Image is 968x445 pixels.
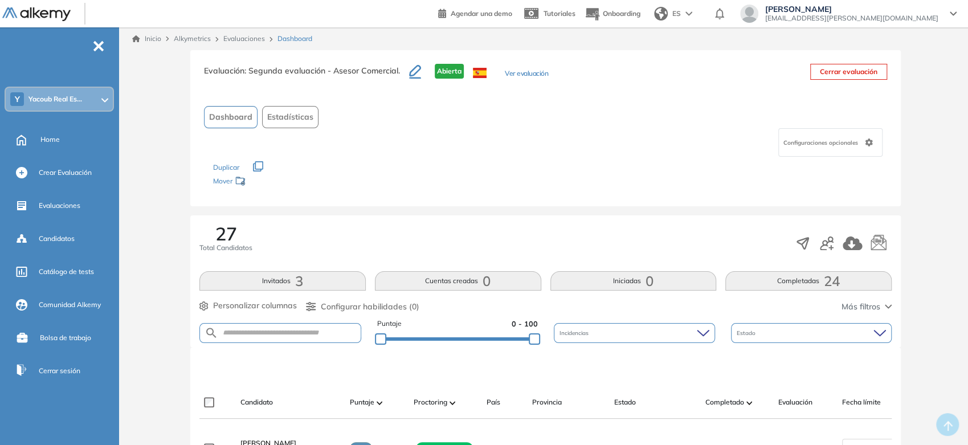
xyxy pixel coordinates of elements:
[39,234,75,244] span: Candidatos
[450,401,455,405] img: [missing "en.ARROW_ALT" translation]
[28,95,82,104] span: Yacoub Real Es...
[267,111,313,123] span: Estadísticas
[213,172,327,193] div: Mover
[842,301,892,313] button: Más filtros
[39,168,92,178] span: Crear Evaluación
[778,397,812,407] span: Evaluación
[725,271,892,291] button: Completadas24
[731,323,892,343] div: Estado
[705,397,744,407] span: Completado
[205,326,218,340] img: SEARCH_ALT
[39,366,80,376] span: Cerrar sesión
[199,243,252,253] span: Total Candidatos
[778,128,883,157] div: Configuraciones opcionales
[213,300,297,312] span: Personalizar columnas
[554,323,714,343] div: Incidencias
[174,34,211,43] span: Alkymetrics
[585,2,640,26] button: Onboarding
[213,163,239,172] span: Duplicar
[306,301,419,313] button: Configurar habilidades (0)
[544,9,575,18] span: Tutoriales
[435,64,464,79] span: Abierta
[375,271,541,291] button: Cuentas creadas0
[654,7,668,21] img: world
[39,201,80,211] span: Evaluaciones
[321,301,419,313] span: Configurar habilidades (0)
[199,300,297,312] button: Personalizar columnas
[350,397,374,407] span: Puntaje
[40,333,91,343] span: Bolsa de trabajo
[244,66,400,76] span: : Segunda evaluación - Asesor Comercial.
[842,301,880,313] span: Más filtros
[223,34,265,43] a: Evaluaciones
[614,397,636,407] span: Estado
[199,271,366,291] button: Invitados3
[765,14,938,23] span: [EMAIL_ADDRESS][PERSON_NAME][DOMAIN_NAME]
[505,68,548,80] button: Ver evaluación
[487,397,500,407] span: País
[240,397,273,407] span: Candidato
[209,111,252,123] span: Dashboard
[132,34,161,44] a: Inicio
[262,106,318,128] button: Estadísticas
[911,390,968,445] iframe: Chat Widget
[746,401,752,405] img: [missing "en.ARROW_ALT" translation]
[204,106,258,128] button: Dashboard
[550,271,717,291] button: Iniciadas0
[512,319,538,329] span: 0 - 100
[414,397,447,407] span: Proctoring
[603,9,640,18] span: Onboarding
[377,319,402,329] span: Puntaje
[438,6,512,19] a: Agendar una demo
[911,390,968,445] div: Widget de chat
[810,64,887,80] button: Cerrar evaluación
[672,9,681,19] span: ES
[765,5,938,14] span: [PERSON_NAME]
[215,224,237,243] span: 27
[39,300,101,310] span: Comunidad Alkemy
[783,138,860,147] span: Configuraciones opcionales
[39,267,94,277] span: Catálogo de tests
[277,34,312,44] span: Dashboard
[737,329,758,337] span: Estado
[685,11,692,16] img: arrow
[559,329,591,337] span: Incidencias
[15,95,20,104] span: Y
[532,397,562,407] span: Provincia
[2,7,71,22] img: Logo
[451,9,512,18] span: Agendar una demo
[40,134,60,145] span: Home
[204,64,409,88] h3: Evaluación
[377,401,382,405] img: [missing "en.ARROW_ALT" translation]
[842,397,881,407] span: Fecha límite
[473,68,487,78] img: ESP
